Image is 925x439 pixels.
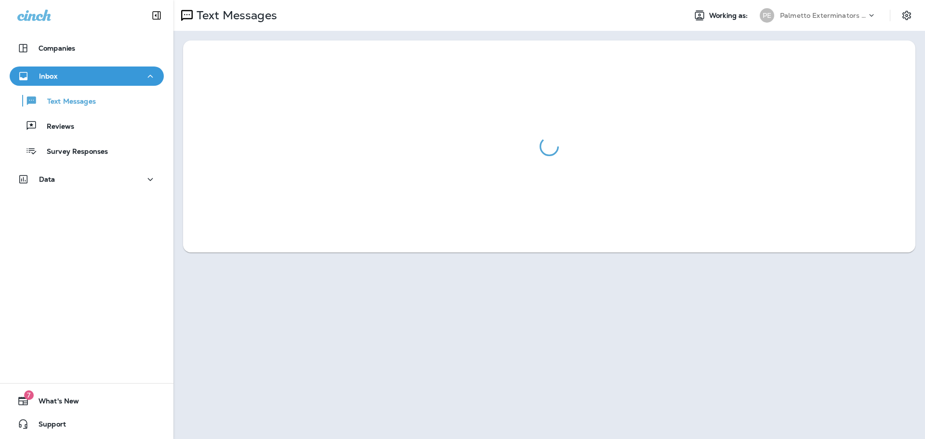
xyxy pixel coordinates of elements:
[39,44,75,52] p: Companies
[143,6,170,25] button: Collapse Sidebar
[10,414,164,434] button: Support
[39,175,55,183] p: Data
[10,141,164,161] button: Survey Responses
[10,39,164,58] button: Companies
[37,122,74,132] p: Reviews
[38,97,96,106] p: Text Messages
[709,12,750,20] span: Working as:
[29,420,66,432] span: Support
[10,391,164,411] button: 7What's New
[193,8,277,23] p: Text Messages
[780,12,867,19] p: Palmetto Exterminators LLC
[760,8,774,23] div: PE
[10,67,164,86] button: Inbox
[898,7,915,24] button: Settings
[37,147,108,157] p: Survey Responses
[10,91,164,111] button: Text Messages
[10,116,164,136] button: Reviews
[10,170,164,189] button: Data
[24,390,34,400] span: 7
[29,397,79,409] span: What's New
[39,72,57,80] p: Inbox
